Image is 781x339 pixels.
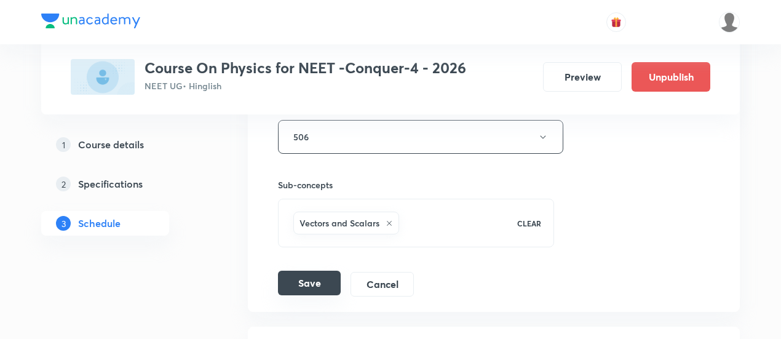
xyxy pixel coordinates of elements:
[56,137,71,152] p: 1
[145,79,466,92] p: NEET UG • Hinglish
[56,177,71,191] p: 2
[78,216,121,231] h5: Schedule
[517,218,541,229] p: CLEAR
[299,217,379,229] h6: Vectors and Scalars
[41,14,140,28] img: Company Logo
[606,12,626,32] button: avatar
[278,271,341,295] button: Save
[351,272,414,297] button: Cancel
[719,12,740,33] img: Mustafa kamal
[78,137,144,152] h5: Course details
[611,17,622,28] img: avatar
[632,62,710,92] button: Unpublish
[145,59,466,77] h3: Course On Physics for NEET -Conquer-4 - 2026
[543,62,622,92] button: Preview
[278,178,554,191] h6: Sub-concepts
[56,216,71,231] p: 3
[71,59,135,95] img: 9F6E8545-AF33-4D38-A7CD-DB77AD6BD720_plus.png
[78,177,143,191] h5: Specifications
[278,120,563,154] button: 506
[41,132,208,157] a: 1Course details
[41,14,140,31] a: Company Logo
[41,172,208,196] a: 2Specifications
